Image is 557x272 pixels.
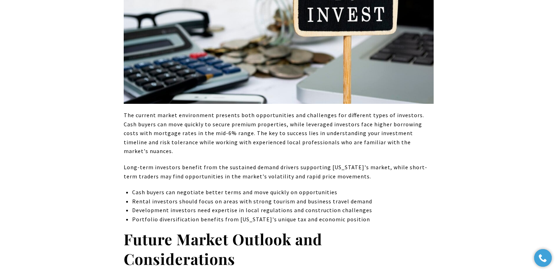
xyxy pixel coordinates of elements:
[132,188,433,197] li: Cash buyers can negotiate better terms and move quickly on opportunities
[124,111,434,156] p: The current market environment presents both opportunities and challenges for different types of ...
[124,163,434,181] p: Long-term investors benefit from the sustained demand drivers supporting [US_STATE]'s market, whi...
[132,215,433,224] li: Portfolio diversification benefits from [US_STATE]'s unique tax and economic position
[132,206,433,215] li: Development investors need expertise in local regulations and construction challenges
[124,229,322,269] strong: Future Market Outlook and Considerations
[132,197,433,206] li: Rental investors should focus on areas with strong tourism and business travel demand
